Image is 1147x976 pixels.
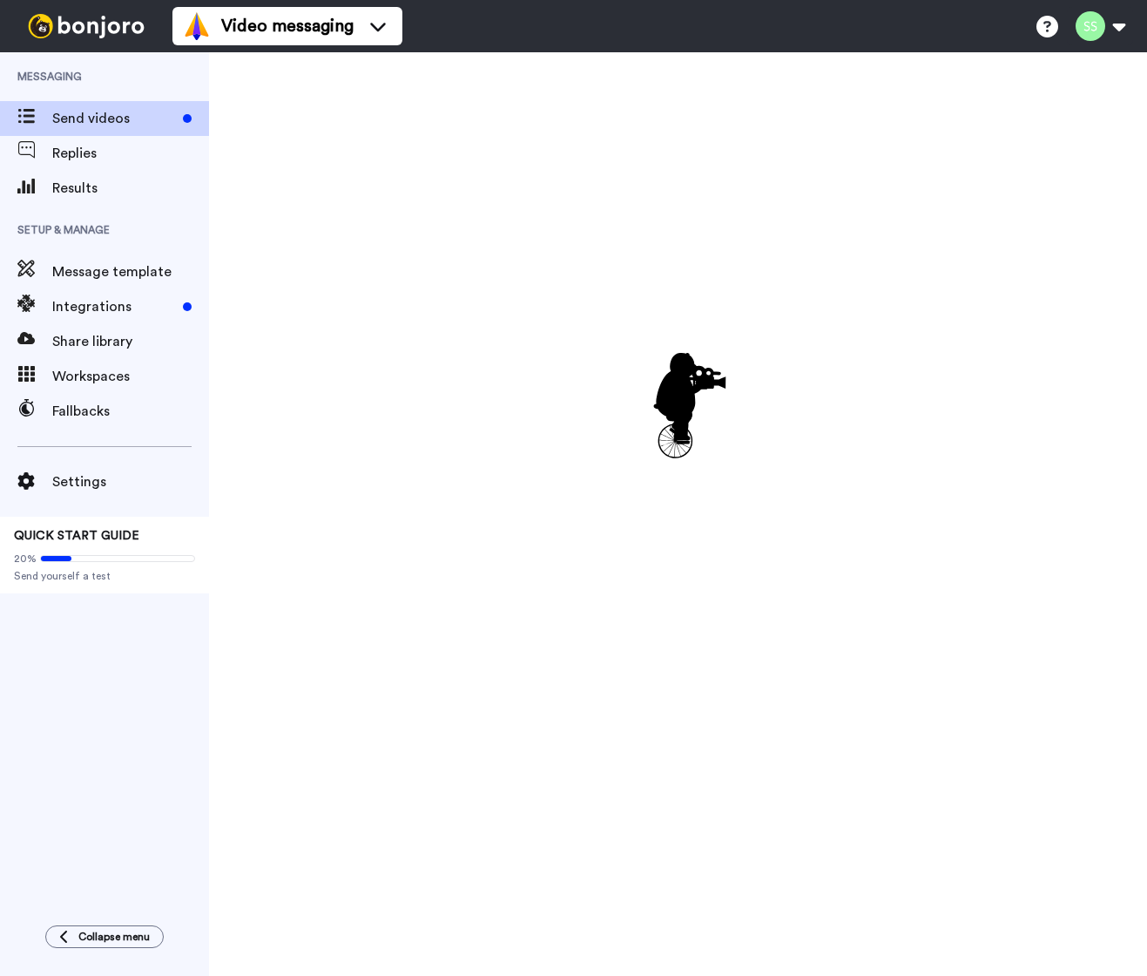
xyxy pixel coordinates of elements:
[45,925,164,948] button: Collapse menu
[52,261,209,282] span: Message template
[52,296,176,317] span: Integrations
[52,366,209,387] span: Workspaces
[52,143,209,164] span: Replies
[14,552,37,566] span: 20%
[52,108,176,129] span: Send videos
[183,12,211,40] img: vm-color.svg
[613,334,744,464] div: animation
[21,14,152,38] img: bj-logo-header-white.svg
[14,569,195,583] span: Send yourself a test
[78,930,150,944] span: Collapse menu
[52,331,209,352] span: Share library
[221,14,354,38] span: Video messaging
[14,530,139,542] span: QUICK START GUIDE
[52,178,209,199] span: Results
[52,401,209,422] span: Fallbacks
[52,471,209,492] span: Settings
